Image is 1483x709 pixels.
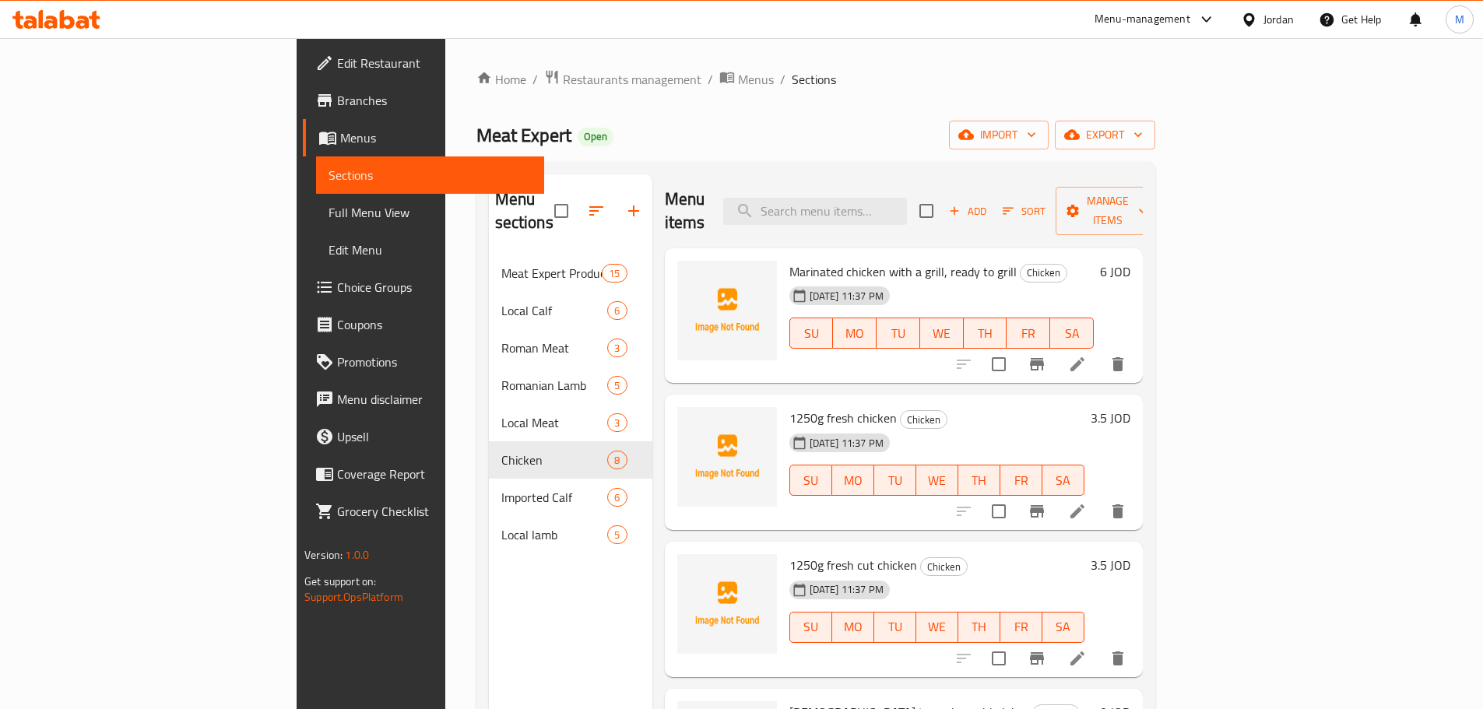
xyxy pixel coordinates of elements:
[1068,649,1087,668] a: Edit menu item
[833,318,877,349] button: MO
[796,469,826,492] span: SU
[489,292,652,329] div: Local Calf6
[949,121,1049,149] button: import
[665,188,705,234] h2: Menu items
[608,378,626,393] span: 5
[1455,11,1464,28] span: M
[608,341,626,356] span: 3
[1007,469,1036,492] span: FR
[916,465,958,496] button: WE
[1056,187,1160,235] button: Manage items
[838,616,868,638] span: MO
[501,264,603,283] div: Meat Expert Products
[337,390,532,409] span: Menu disclaimer
[304,587,403,607] a: Support.OpsPlatform
[476,118,571,153] span: Meat Expert
[489,367,652,404] div: Romanian Lamb5
[1000,465,1042,496] button: FR
[563,70,701,89] span: Restaurants management
[792,70,836,89] span: Sections
[1099,493,1137,530] button: delete
[337,278,532,297] span: Choice Groups
[316,156,544,194] a: Sections
[316,194,544,231] a: Full Menu View
[803,289,890,304] span: [DATE] 11:37 PM
[900,410,947,429] div: Chicken
[340,128,532,147] span: Menus
[796,322,828,345] span: SU
[501,413,608,432] span: Local Meat
[303,82,544,119] a: Branches
[1055,121,1155,149] button: export
[708,70,713,89] li: /
[982,495,1015,528] span: Select to update
[1020,264,1067,283] div: Chicken
[345,545,369,565] span: 1.0.0
[303,343,544,381] a: Promotions
[1007,616,1036,638] span: FR
[1050,318,1094,349] button: SA
[489,479,652,516] div: Imported Calf6
[489,329,652,367] div: Roman Meat3
[1095,10,1190,29] div: Menu-management
[677,261,777,360] img: Marinated chicken with a grill, ready to grill
[578,192,615,230] span: Sort sections
[489,254,652,292] div: Meat Expert Products15
[1018,346,1056,383] button: Branch-specific-item
[961,125,1036,145] span: import
[1099,640,1137,677] button: delete
[1056,322,1088,345] span: SA
[489,516,652,553] div: Local lamb5
[920,557,968,576] div: Chicken
[544,69,701,90] a: Restaurants management
[1099,346,1137,383] button: delete
[982,348,1015,381] span: Select to update
[789,318,834,349] button: SU
[337,54,532,72] span: Edit Restaurant
[803,436,890,451] span: [DATE] 11:37 PM
[337,353,532,371] span: Promotions
[970,322,1001,345] span: TH
[838,469,868,492] span: MO
[501,376,608,395] span: Romanian Lamb
[880,469,910,492] span: TU
[832,465,874,496] button: MO
[303,306,544,343] a: Coupons
[723,198,907,225] input: search
[303,119,544,156] a: Menus
[607,451,627,469] div: items
[947,202,989,220] span: Add
[489,248,652,560] nav: Menu sections
[337,315,532,334] span: Coupons
[501,525,608,544] span: Local lamb
[303,493,544,530] a: Grocery Checklist
[789,406,897,430] span: 1250g fresh chicken
[1068,191,1147,230] span: Manage items
[796,616,826,638] span: SU
[337,91,532,110] span: Branches
[337,502,532,521] span: Grocery Checklist
[920,318,964,349] button: WE
[922,616,952,638] span: WE
[607,376,627,395] div: items
[1021,264,1067,282] span: Chicken
[719,69,774,90] a: Menus
[1067,125,1143,145] span: export
[607,525,627,544] div: items
[1018,640,1056,677] button: Branch-specific-item
[1091,407,1130,429] h6: 3.5 JOD
[1003,202,1045,220] span: Sort
[608,304,626,318] span: 6
[316,231,544,269] a: Edit Menu
[608,416,626,430] span: 3
[1018,493,1056,530] button: Branch-specific-item
[803,582,890,597] span: [DATE] 11:37 PM
[303,44,544,82] a: Edit Restaurant
[608,490,626,505] span: 6
[1000,612,1042,643] button: FR
[789,465,832,496] button: SU
[489,404,652,441] div: Local Meat3
[476,69,1155,90] nav: breadcrumb
[874,612,916,643] button: TU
